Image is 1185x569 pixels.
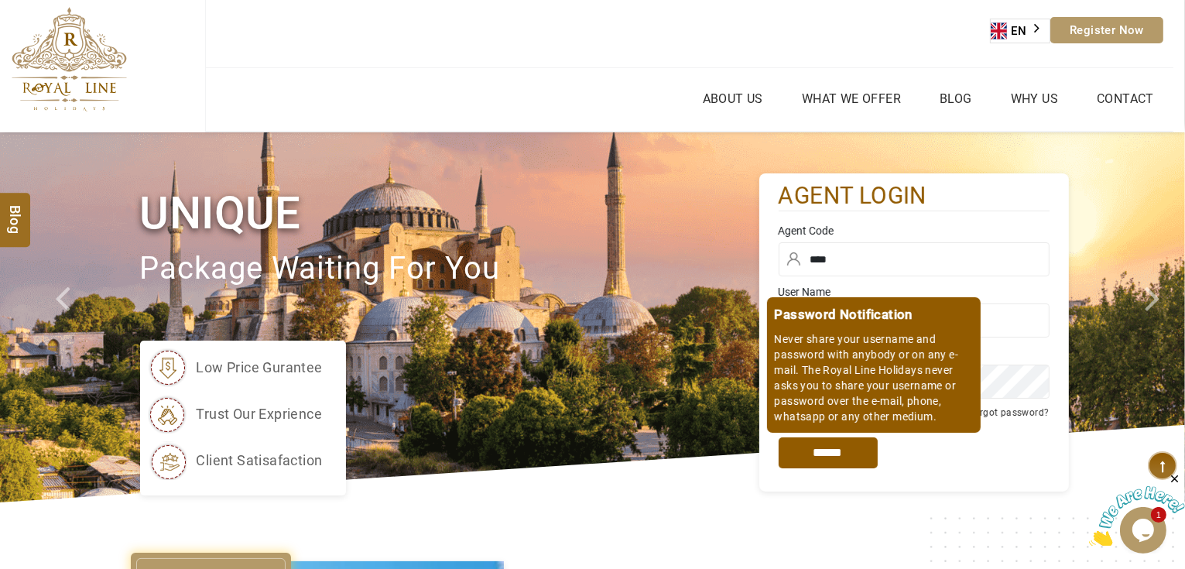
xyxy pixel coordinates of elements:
[12,7,127,111] img: The Royal Line Holidays
[148,348,323,387] li: low price gurantee
[990,19,1050,43] div: Language
[779,345,1050,361] label: Password
[140,243,759,295] p: package waiting for you
[148,395,323,434] li: trust our exprience
[36,132,95,502] a: Check next prev
[798,87,905,110] a: What we Offer
[968,407,1049,418] a: Forgot password?
[140,184,759,242] h1: Unique
[1125,132,1185,502] a: Check next image
[5,204,26,218] span: Blog
[779,181,1050,211] h2: agent login
[1089,472,1185,546] iframe: chat widget
[148,441,323,480] li: client satisafaction
[1007,87,1062,110] a: Why Us
[779,223,1050,238] label: Agent Code
[990,19,1050,43] aside: Language selected: English
[991,19,1050,43] a: EN
[699,87,767,110] a: About Us
[779,284,1050,300] label: User Name
[1050,17,1163,43] a: Register Now
[795,409,855,420] label: Remember me
[936,87,976,110] a: Blog
[1093,87,1158,110] a: Contact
